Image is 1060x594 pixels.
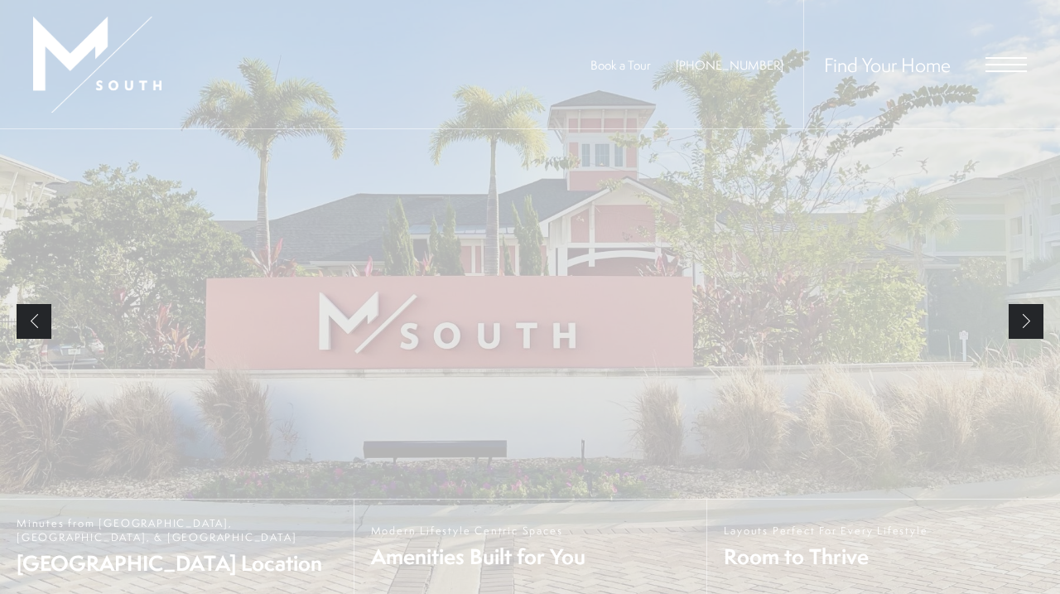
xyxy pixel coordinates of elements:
[706,500,1060,594] a: Layouts Perfect For Every Lifestyle
[33,17,161,113] img: MSouth
[371,542,585,571] span: Amenities Built for You
[676,56,783,74] a: Call Us at 813-570-8014
[676,56,783,74] span: [PHONE_NUMBER]
[724,524,927,538] span: Layouts Perfect For Every Lifestyle
[354,500,707,594] a: Modern Lifestyle Centric Spaces
[824,51,951,78] a: Find Your Home
[17,304,51,339] a: Previous
[17,516,337,544] span: Minutes from [GEOGRAPHIC_DATA], [GEOGRAPHIC_DATA], & [GEOGRAPHIC_DATA]
[17,548,337,577] span: [GEOGRAPHIC_DATA] Location
[985,57,1027,72] button: Open Menu
[371,524,585,538] span: Modern Lifestyle Centric Spaces
[724,542,927,571] span: Room to Thrive
[1009,304,1043,339] a: Next
[590,56,651,74] a: Book a Tour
